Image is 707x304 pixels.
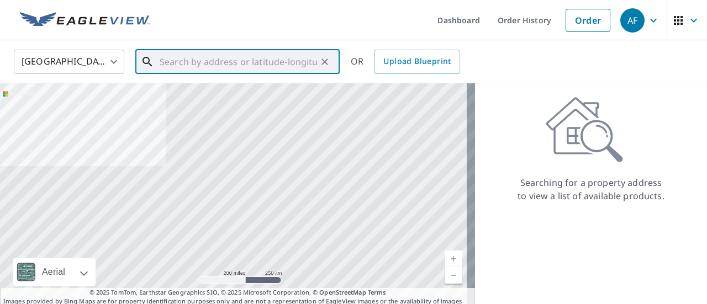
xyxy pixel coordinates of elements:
[566,9,610,32] a: Order
[620,8,645,33] div: AF
[317,54,333,70] button: Clear
[351,50,460,74] div: OR
[445,250,462,267] a: Current Level 5, Zoom In
[160,46,317,77] input: Search by address or latitude-longitude
[368,288,386,296] a: Terms
[319,288,366,296] a: OpenStreetMap
[517,176,665,202] p: Searching for a property address to view a list of available products.
[89,288,386,297] span: © 2025 TomTom, Earthstar Geographics SIO, © 2025 Microsoft Corporation, ©
[383,55,451,68] span: Upload Blueprint
[20,12,150,29] img: EV Logo
[445,267,462,284] a: Current Level 5, Zoom Out
[39,258,68,286] div: Aerial
[14,46,124,77] div: [GEOGRAPHIC_DATA]
[374,50,460,74] a: Upload Blueprint
[13,258,96,286] div: Aerial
